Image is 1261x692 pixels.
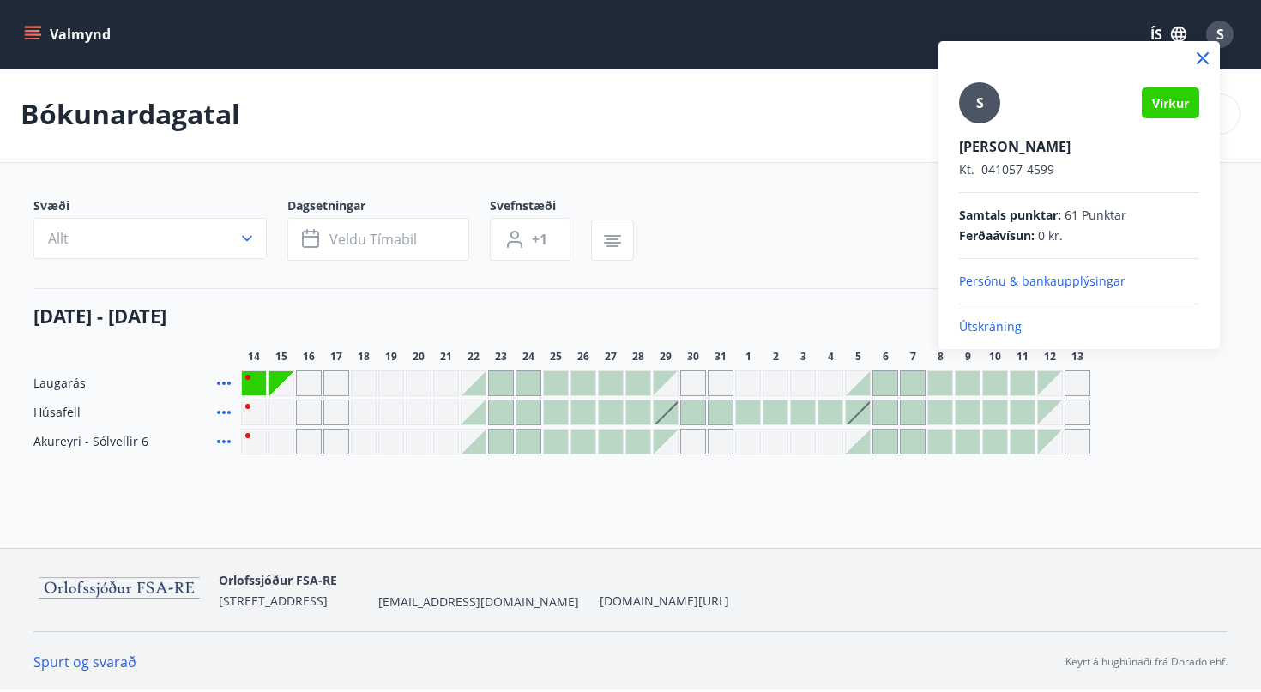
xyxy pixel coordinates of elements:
span: Ferðaávísun : [959,227,1035,244]
p: Persónu & bankaupplýsingar [959,273,1199,290]
p: Útskráning [959,318,1199,335]
p: 041057-4599 [959,161,1199,178]
span: Virkur [1152,95,1189,111]
span: S [976,93,984,112]
p: [PERSON_NAME] [959,137,1199,156]
span: Kt. [959,161,974,178]
span: Samtals punktar : [959,207,1061,224]
span: 0 kr. [1038,227,1063,244]
span: 61 Punktar [1065,207,1126,224]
